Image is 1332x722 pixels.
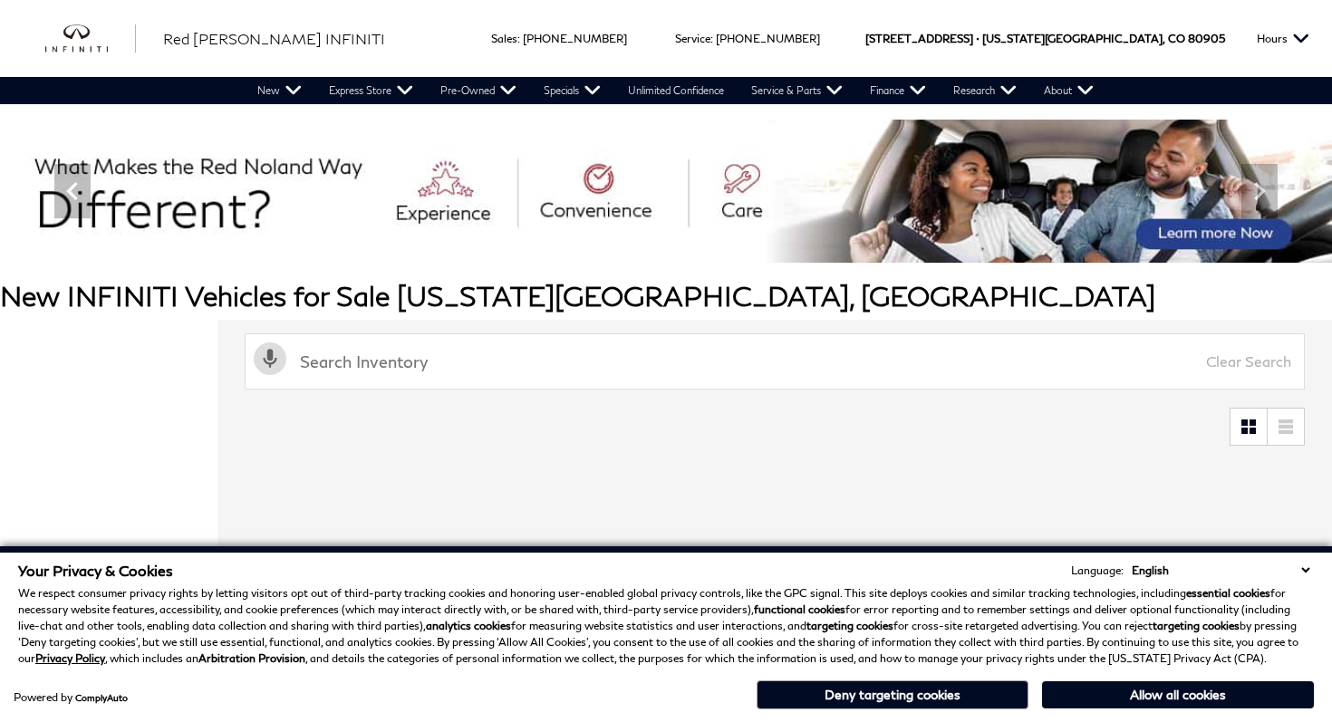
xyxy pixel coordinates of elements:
[865,32,1225,45] a: [STREET_ADDRESS] • [US_STATE][GEOGRAPHIC_DATA], CO 80905
[244,77,315,104] a: New
[738,77,856,104] a: Service & Parts
[198,651,305,665] strong: Arbitration Provision
[1127,562,1314,579] select: Language Select
[517,32,520,45] span: :
[716,32,820,45] a: [PHONE_NUMBER]
[806,619,893,632] strong: targeting cookies
[856,77,940,104] a: Finance
[18,585,1314,667] p: We respect consumer privacy rights by letting visitors opt out of third-party tracking cookies an...
[670,229,688,247] span: Go to slide 5
[1186,586,1270,600] strong: essential cookies
[1241,164,1278,218] div: Next
[746,229,764,247] span: Go to slide 8
[619,229,637,247] span: Go to slide 3
[163,28,385,50] a: Red [PERSON_NAME] INFINITI
[491,32,517,45] span: Sales
[426,619,511,632] strong: analytics cookies
[754,602,845,616] strong: functional cookies
[315,77,427,104] a: Express Store
[757,680,1028,709] button: Deny targeting cookies
[54,164,91,218] div: Previous
[245,333,1305,390] input: Search Inventory
[940,77,1030,104] a: Research
[427,77,530,104] a: Pre-Owned
[695,229,713,247] span: Go to slide 6
[75,692,128,703] a: ComplyAuto
[568,229,586,247] span: Go to slide 1
[1030,77,1107,104] a: About
[1153,619,1240,632] strong: targeting cookies
[720,229,738,247] span: Go to slide 7
[163,30,385,47] span: Red [PERSON_NAME] INFINITI
[594,229,612,247] span: Go to slide 2
[614,77,738,104] a: Unlimited Confidence
[644,229,662,247] span: Go to slide 4
[530,77,614,104] a: Specials
[710,32,713,45] span: :
[244,77,1107,104] nav: Main Navigation
[675,32,710,45] span: Service
[1042,681,1314,708] button: Allow all cookies
[523,32,627,45] a: [PHONE_NUMBER]
[45,24,136,53] a: infiniti
[1071,565,1124,576] div: Language:
[35,651,105,665] a: Privacy Policy
[14,692,128,703] div: Powered by
[254,342,286,375] svg: Click to toggle on voice search
[45,24,136,53] img: INFINITI
[18,562,173,579] span: Your Privacy & Cookies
